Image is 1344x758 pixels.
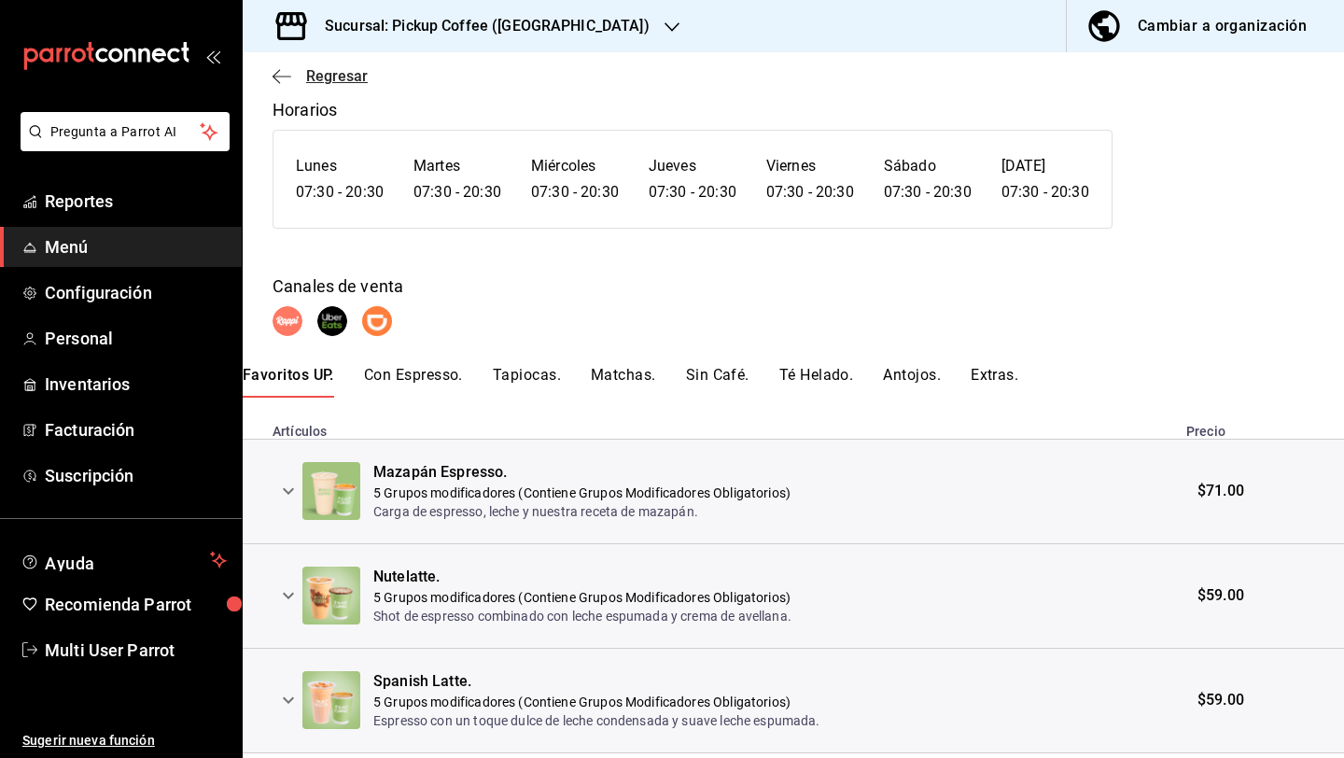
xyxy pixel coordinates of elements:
[98,110,143,122] div: Dominio
[884,153,972,179] h6: Sábado
[1001,153,1089,179] h6: [DATE]
[30,30,45,45] img: logo_orange.svg
[296,179,384,205] h6: 07:30 - 20:30
[373,567,791,588] div: Nutelatte.
[373,588,791,607] p: 5 Grupos modificadores (Contiene Grupos Modificadores Obligatorios)
[49,49,209,63] div: Dominio: [DOMAIN_NAME]
[45,326,227,351] span: Personal
[243,413,1175,440] th: Artículos
[30,49,45,63] img: website_grey.svg
[45,234,227,260] span: Menú
[52,30,91,45] div: v 4.0.25
[45,417,227,442] span: Facturación
[883,366,941,398] button: Antojos.
[296,153,384,179] h6: Lunes
[199,108,214,123] img: tab_keywords_by_traffic_grey.svg
[273,475,304,507] button: expand row
[243,366,1344,398] div: scrollable menu categories
[1197,690,1244,711] span: $59.00
[373,671,820,693] div: Spanish Latte.
[273,97,1314,122] div: Horarios
[21,112,230,151] button: Pregunta a Parrot AI
[45,638,227,663] span: Multi User Parrot
[273,67,368,85] button: Regresar
[302,671,360,729] img: Preview
[373,607,791,625] p: Shot de espresso combinado con leche espumada y crema de avellana.
[779,366,854,398] button: Té Helado.
[50,122,201,142] span: Pregunta a Parrot AI
[77,108,92,123] img: tab_domain_overview_orange.svg
[45,189,227,214] span: Reportes
[306,67,368,85] span: Regresar
[766,153,854,179] h6: Viernes
[373,462,791,484] div: Mazapán Espresso.
[45,372,227,397] span: Inventarios
[1197,585,1244,607] span: $59.00
[649,179,736,205] h6: 07:30 - 20:30
[373,711,820,730] p: Espresso con un toque dulce de leche condensada y suave leche espumada.
[205,49,220,63] button: open_drawer_menu
[219,110,297,122] div: Palabras clave
[649,153,736,179] h6: Jueves
[971,366,1018,398] button: Extras.
[273,274,1314,299] div: Canales de venta
[413,179,501,205] h6: 07:30 - 20:30
[273,580,304,611] button: expand row
[243,366,334,398] button: Favoritos UP.
[273,684,304,716] button: expand row
[884,179,972,205] h6: 07:30 - 20:30
[13,135,230,155] a: Pregunta a Parrot AI
[45,463,227,488] span: Suscripción
[413,153,501,179] h6: Martes
[1001,179,1089,205] h6: 07:30 - 20:30
[686,366,749,398] button: Sin Café.
[373,693,820,711] p: 5 Grupos modificadores (Contiene Grupos Modificadores Obligatorios)
[531,153,619,179] h6: Miércoles
[493,366,561,398] button: Tapiocas.
[1138,13,1307,39] div: Cambiar a organización
[45,549,203,571] span: Ayuda
[364,366,463,398] button: Con Espresso.
[302,567,360,625] img: Preview
[45,592,227,617] span: Recomienda Parrot
[373,502,791,521] p: Carga de espresso, leche y nuestra receta de mazapán.
[1175,413,1344,440] th: Precio
[45,280,227,305] span: Configuración
[22,731,227,751] span: Sugerir nueva función
[591,366,656,398] button: Matchas.
[1197,481,1244,502] span: $71.00
[373,484,791,502] p: 5 Grupos modificadores (Contiene Grupos Modificadores Obligatorios)
[531,179,619,205] h6: 07:30 - 20:30
[766,179,854,205] h6: 07:30 - 20:30
[302,462,360,520] img: Preview
[310,15,650,37] h3: Sucursal: Pickup Coffee ([GEOGRAPHIC_DATA])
